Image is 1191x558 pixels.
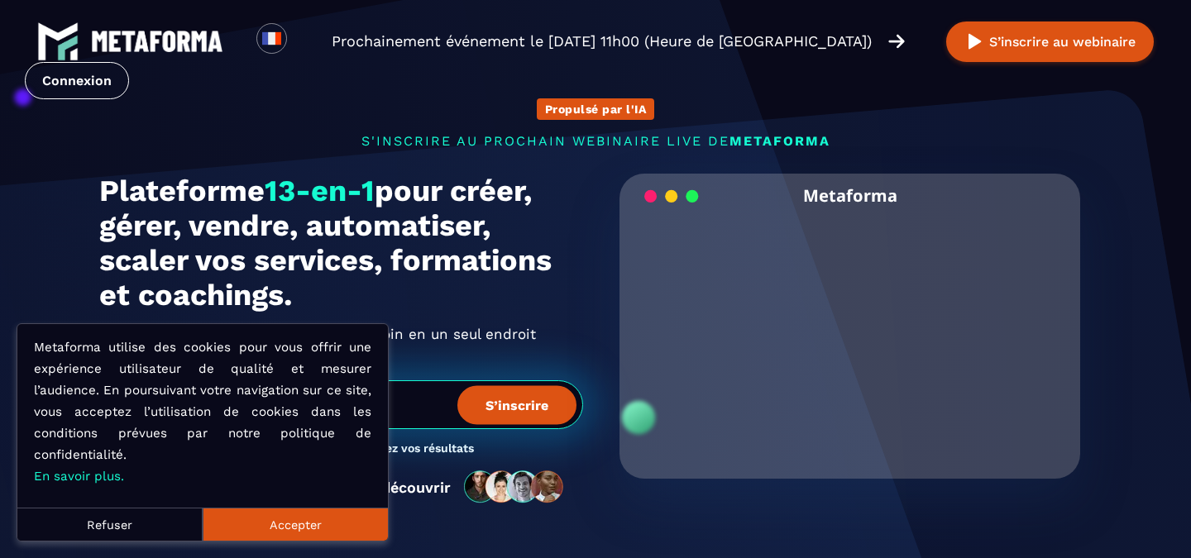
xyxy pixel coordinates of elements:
[99,133,1092,149] p: s'inscrire au prochain webinaire live de
[301,31,313,51] input: Search for option
[25,62,129,99] a: Connexion
[203,508,388,541] button: Accepter
[729,133,830,149] span: METAFORMA
[459,470,570,504] img: community-people
[34,336,371,487] p: Metaforma utilise des cookies pour vous offrir une expérience utilisateur de qualité et mesurer l...
[287,23,328,60] div: Search for option
[457,385,576,424] button: S’inscrire
[964,31,985,52] img: play
[261,28,282,49] img: fr
[37,21,79,62] img: logo
[99,174,583,312] h1: Plateforme pour créer, gérer, vendre, automatiser, scaler vos services, formations et coachings.
[644,188,699,204] img: loading
[332,30,872,53] p: Prochainement événement le [DATE] 11h00 (Heure de [GEOGRAPHIC_DATA])
[803,174,897,217] h2: Metaforma
[17,508,203,541] button: Refuser
[888,32,905,50] img: arrow-right
[632,217,1068,435] video: Your browser does not support the video tag.
[91,31,223,52] img: logo
[265,174,375,208] span: 13-en-1
[99,321,583,347] h2: Tout ce dont les ont besoin en un seul endroit
[354,441,474,457] h3: Boostez vos résultats
[212,321,329,347] span: Formateur/Trices
[34,469,124,484] a: En savoir plus.
[946,21,1154,62] button: S’inscrire au webinaire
